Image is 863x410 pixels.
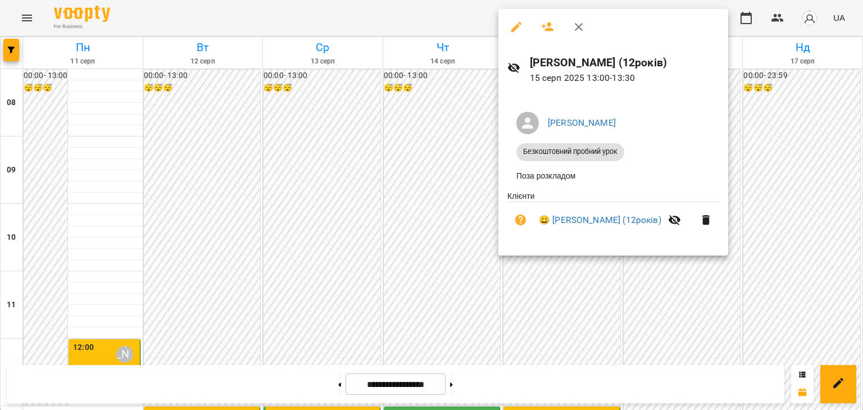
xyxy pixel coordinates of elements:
[539,213,661,227] a: 😀 [PERSON_NAME] (12років)
[507,166,719,186] li: Поза розкладом
[530,54,720,71] h6: [PERSON_NAME] (12років)
[507,190,719,243] ul: Клієнти
[530,71,720,85] p: 15 серп 2025 13:00 - 13:30
[516,147,624,157] span: Безкоштовний пробний урок
[548,117,616,128] a: [PERSON_NAME]
[507,207,534,234] button: Візит ще не сплачено. Додати оплату?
